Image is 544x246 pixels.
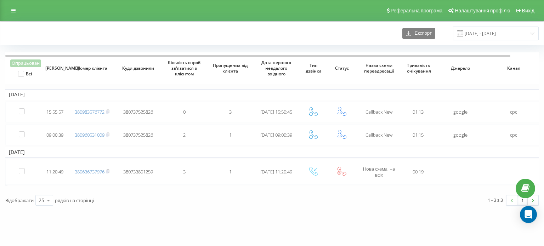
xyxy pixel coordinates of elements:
a: 380983576772 [75,109,104,115]
span: Налаштування профілю [455,8,510,13]
td: Сallback New [356,102,402,123]
span: Номер клієнта [75,65,110,71]
span: [DATE] 11:20:49 [260,168,292,175]
span: 3 [183,168,186,175]
span: [DATE] 09:00:39 [260,132,292,138]
td: cpc [487,124,540,145]
span: 1 [229,132,232,138]
span: Відображати [5,197,34,204]
div: Open Intercom Messenger [520,206,537,223]
span: Реферальна програма [391,8,443,13]
a: 1 [517,195,528,205]
td: google [434,102,487,123]
td: google [434,124,487,145]
span: Вихід [522,8,534,13]
td: 01:15 [402,124,434,145]
td: cpc [487,102,540,123]
td: 01:13 [402,102,434,123]
div: 1 - 3 з 3 [488,196,503,204]
span: Статус [332,65,351,71]
span: 0 [183,109,186,115]
span: Експорт [411,31,432,36]
td: 15:55:57 [41,102,69,123]
span: Назва схеми переадресації [362,63,397,74]
span: 380733801259 [123,168,153,175]
span: Тип дзвінка [304,63,323,74]
span: Кількість спроб зв'язатися з клієнтом [167,60,202,76]
td: 11:20:49 [41,159,69,185]
span: Куди дзвонили [121,65,156,71]
a: 380636737976 [75,168,104,175]
td: Нова схема, на всіх [356,159,402,185]
td: Сallback New [356,124,402,145]
span: 2 [183,132,186,138]
span: 380737525826 [123,132,153,138]
label: Всі [18,71,32,77]
span: Дата першого невдалого вхідного [259,60,294,76]
span: рядків на сторінці [55,197,94,204]
a: 380960531009 [75,132,104,138]
span: Пропущених від клієнта [213,63,248,74]
span: 1 [229,168,232,175]
div: 25 [39,197,44,204]
span: [DATE] 15:50:45 [260,109,292,115]
span: 3 [229,109,232,115]
span: Канал [493,65,534,71]
button: Експорт [402,28,435,39]
td: 00:19 [402,159,434,185]
span: Тривалість очікування [407,63,429,74]
span: [PERSON_NAME] [45,65,64,71]
td: 09:00:39 [41,124,69,145]
span: 380737525826 [123,109,153,115]
span: Джерело [440,65,481,71]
